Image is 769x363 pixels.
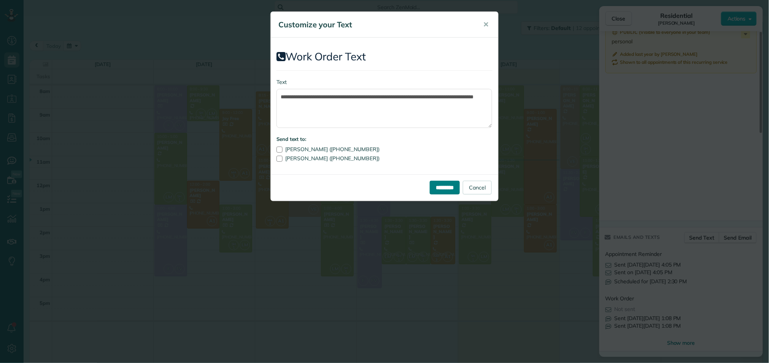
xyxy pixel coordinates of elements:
label: Text [276,78,493,86]
strong: Send text to: [276,136,307,142]
a: Cancel [463,181,492,194]
span: [PERSON_NAME] ([PHONE_NUMBER]) [285,146,380,153]
span: ✕ [483,20,489,29]
span: [PERSON_NAME] ([PHONE_NUMBER]) [285,155,380,162]
h2: Work Order Text [276,51,493,63]
h5: Customize your Text [278,19,472,30]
